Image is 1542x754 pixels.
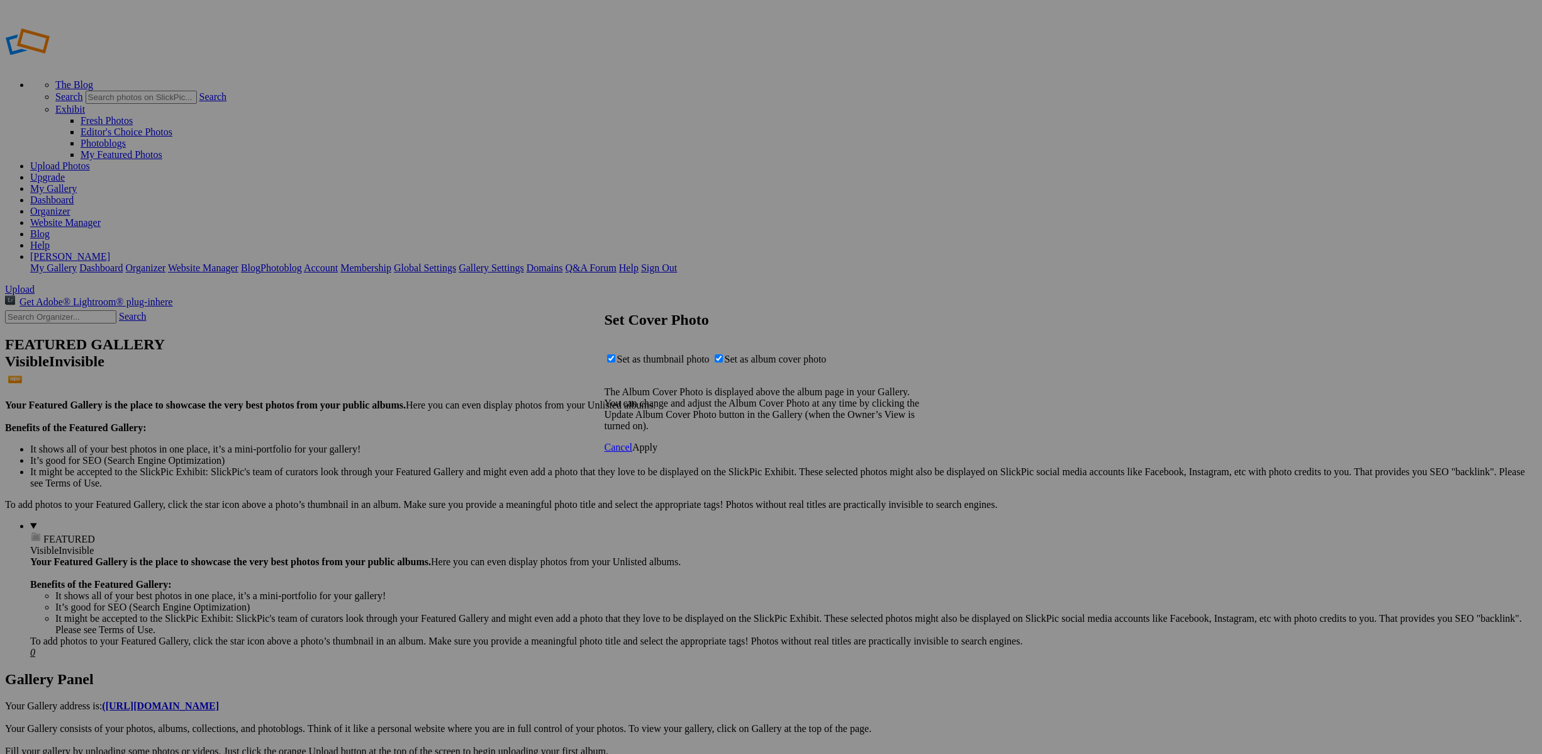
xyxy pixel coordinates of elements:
h2: Set Cover Photo [605,312,938,329]
p: The Album Cover Photo is displayed above the album page in your Gallery. You can change and adjus... [605,386,938,432]
input: Set as album cover photo [715,354,723,363]
span: Set as album cover photo [725,354,827,364]
input: Set as thumbnail photo [607,354,615,363]
span: Apply [632,442,657,453]
span: Set as thumbnail photo [617,354,710,364]
a: Cancel [605,442,632,453]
